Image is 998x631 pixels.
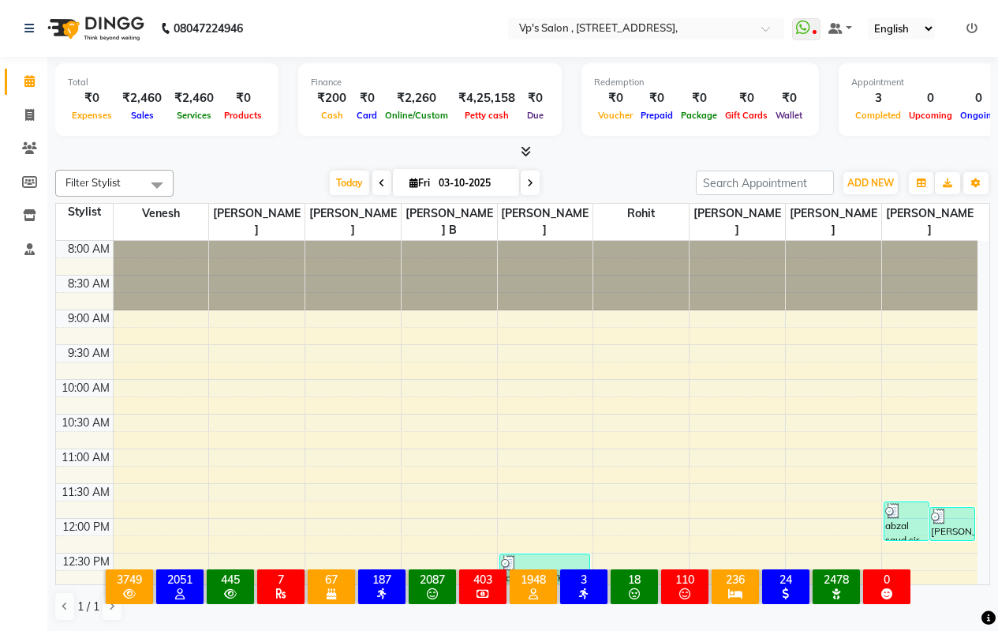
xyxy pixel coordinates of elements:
span: [PERSON_NAME] [498,204,593,240]
div: ₹0 [677,89,721,107]
div: 67 [311,573,352,587]
span: Voucher [594,110,637,121]
div: ₹2,260 [381,89,452,107]
span: Products [220,110,266,121]
span: Package [677,110,721,121]
img: logo [40,6,148,51]
div: abzal saud sir, TK01, 11:45 AM-12:20 PM, hair cut - [PERSON_NAME] Cut & Style 480 (₹480) [884,502,929,540]
span: Filter Stylist [65,176,121,189]
span: Petty cash [461,110,513,121]
div: ₹0 [68,89,116,107]
div: 236 [715,573,756,587]
div: 10:00 AM [58,380,113,396]
span: Wallet [772,110,806,121]
span: Today [330,171,369,195]
span: [PERSON_NAME] [786,204,881,240]
div: 2478 [816,573,857,587]
span: [PERSON_NAME] [882,204,977,240]
div: ₹0 [637,89,677,107]
div: 8:00 AM [65,241,113,257]
div: ₹0 [772,89,806,107]
div: 18 [614,573,655,587]
div: 12:00 PM [59,519,113,535]
div: 445 [210,573,251,587]
div: Finance [311,76,549,89]
span: [PERSON_NAME] [690,204,785,240]
div: Redemption [594,76,806,89]
div: 9:00 AM [65,310,113,327]
div: 7 [260,573,301,587]
div: 0 [866,573,907,587]
div: 403 [462,573,503,587]
div: 3 [563,573,604,587]
div: 3749 [109,573,150,587]
div: ₹2,460 [168,89,220,107]
div: 2051 [159,573,200,587]
span: Gift Cards [721,110,772,121]
div: 2087 [412,573,453,587]
div: 187 [361,573,402,587]
div: Total [68,76,266,89]
div: ₹2,460 [116,89,168,107]
div: ₹200 [311,89,353,107]
div: [PERSON_NAME], TK02, 11:50 AM-12:20 PM, [DEMOGRAPHIC_DATA] Haircut - Child Hair Cut 10y (₹200) [930,508,974,540]
span: Upcoming [905,110,956,121]
div: ₹0 [594,89,637,107]
input: 2025-10-03 [434,171,513,195]
div: ₹0 [353,89,381,107]
div: ₹0 [721,89,772,107]
div: 0 [905,89,956,107]
span: Prepaid [637,110,677,121]
div: ₹0 [220,89,266,107]
span: Card [353,110,381,121]
div: 12:30 PM [59,554,113,570]
div: 10:30 AM [58,415,113,431]
button: ADD NEW [843,172,898,194]
div: 110 [664,573,705,587]
div: 11:30 AM [58,484,113,501]
span: Expenses [68,110,116,121]
span: Cash [317,110,347,121]
b: 08047224946 [174,6,243,51]
div: 1948 [513,573,554,587]
div: Stylist [56,204,113,220]
span: 1 / 1 [77,599,99,615]
div: 8:30 AM [65,276,113,292]
span: [PERSON_NAME] [209,204,305,240]
span: Sales [127,110,158,121]
span: Online/Custom [381,110,452,121]
div: 11:00 AM [58,449,113,466]
span: [PERSON_NAME] [305,204,401,240]
input: Search Appointment [696,171,834,195]
div: 24 [765,573,806,587]
span: rohit [593,204,689,223]
span: Services [173,110,215,121]
div: 3 [851,89,905,107]
span: [PERSON_NAME] b [402,204,497,240]
span: Fri [406,177,434,189]
span: Completed [851,110,905,121]
span: Venesh [114,204,209,223]
div: 9:30 AM [65,345,113,362]
span: ADD NEW [847,177,894,189]
div: ₹4,25,158 [452,89,521,107]
div: ₹0 [521,89,549,107]
span: Due [523,110,548,121]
